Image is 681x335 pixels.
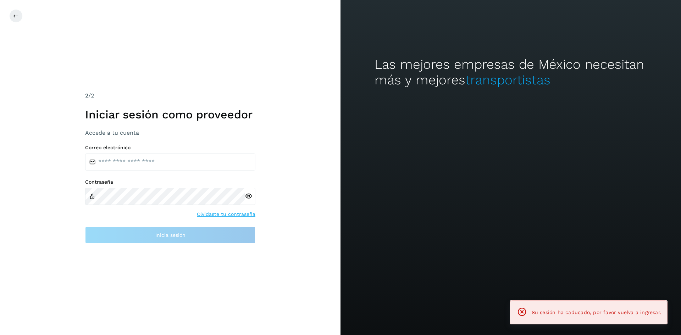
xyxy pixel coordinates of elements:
h3: Accede a tu cuenta [85,129,255,136]
h1: Iniciar sesión como proveedor [85,108,255,121]
span: transportistas [465,72,550,88]
span: Inicia sesión [155,233,186,238]
label: Contraseña [85,179,255,185]
span: 2 [85,92,88,99]
span: Su sesión ha caducado, por favor vuelva a ingresar. [532,309,661,315]
label: Correo electrónico [85,145,255,151]
a: Olvidaste tu contraseña [197,211,255,218]
div: /2 [85,91,255,100]
button: Inicia sesión [85,227,255,244]
h2: Las mejores empresas de México necesitan más y mejores [375,57,647,88]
